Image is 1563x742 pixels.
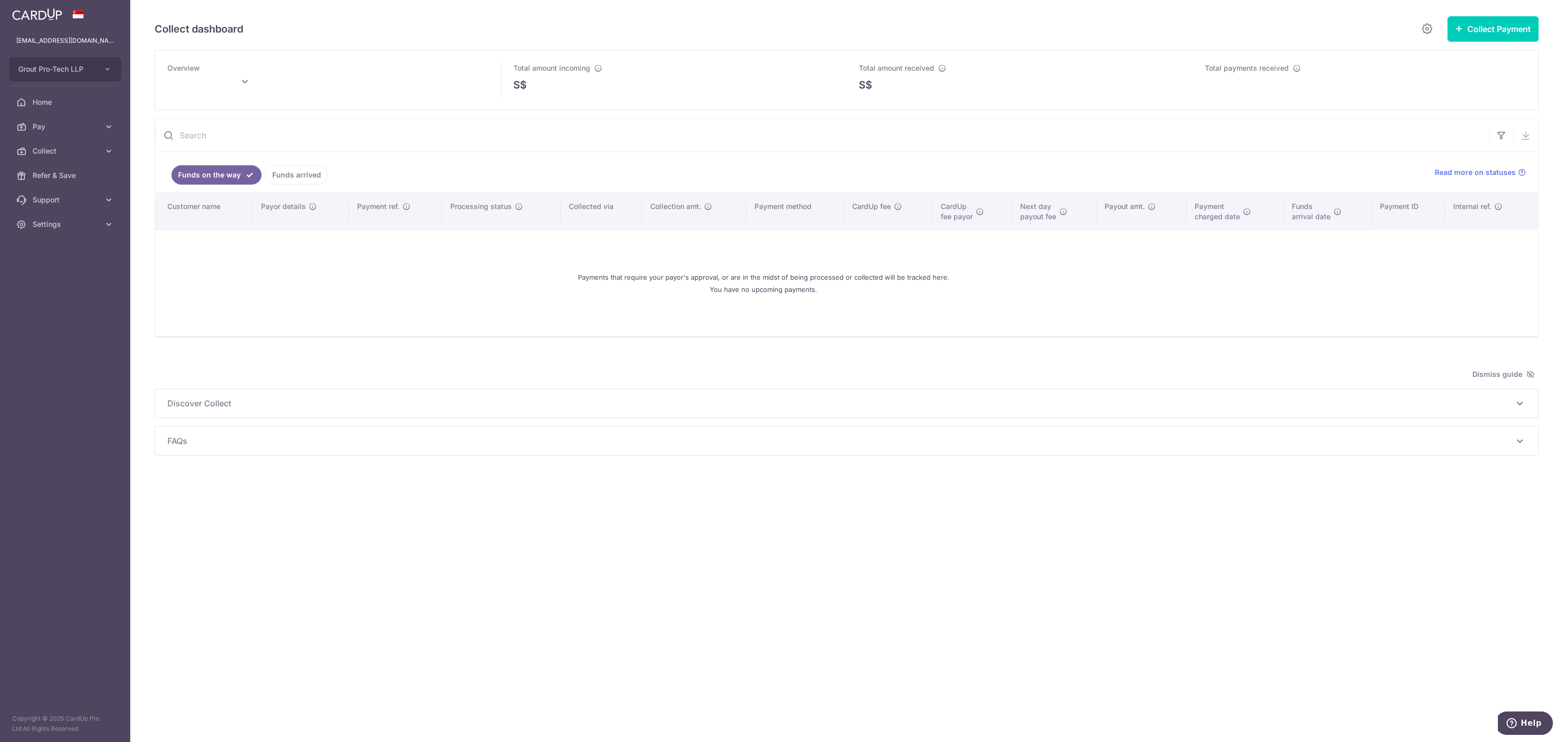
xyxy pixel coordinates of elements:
[33,219,100,229] span: Settings
[650,201,701,212] span: Collection amt.
[33,170,100,181] span: Refer & Save
[167,435,1514,447] span: FAQs
[1435,167,1516,177] span: Read more on statuses
[1498,711,1553,737] iframe: Opens a widget where you can find more information
[9,57,121,81] button: Grout Pro-Tech LLP
[33,97,100,107] span: Home
[450,201,512,212] span: Processing status
[167,64,200,72] span: Overview
[1205,64,1289,72] span: Total payments received
[171,165,262,185] a: Funds on the way
[561,193,642,230] th: Collected via
[167,435,1526,447] p: FAQs
[12,8,62,20] img: CardUp
[167,397,1526,409] p: Discover Collect
[513,64,590,72] span: Total amount incoming
[155,21,243,37] h5: Collect dashboard
[33,195,100,205] span: Support
[33,146,100,156] span: Collect
[1448,16,1539,42] button: Collect Payment
[167,397,1514,409] span: Discover Collect
[859,64,934,72] span: Total amount received
[1435,167,1526,177] a: Read more on statuses
[33,122,100,132] span: Pay
[167,239,1359,328] div: Payments that require your payor's approval, or are in the midst of being processed or collected ...
[1472,368,1535,380] span: Dismiss guide
[357,201,399,212] span: Payment ref.
[852,201,891,212] span: CardUp fee
[1195,201,1240,222] span: Payment charged date
[23,7,44,16] span: Help
[1292,201,1330,222] span: Funds arrival date
[16,36,114,46] p: [EMAIL_ADDRESS][DOMAIN_NAME]
[513,77,527,93] span: S$
[155,193,253,230] th: Customer name
[941,201,973,222] span: CardUp fee payor
[1372,193,1445,230] th: Payment ID
[1105,201,1145,212] span: Payout amt.
[1020,201,1056,222] span: Next day payout fee
[155,119,1489,152] input: Search
[746,193,844,230] th: Payment method
[859,77,872,93] span: S$
[1453,201,1491,212] span: Internal ref.
[266,165,328,185] a: Funds arrived
[261,201,306,212] span: Payor details
[18,64,94,74] span: Grout Pro-Tech LLP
